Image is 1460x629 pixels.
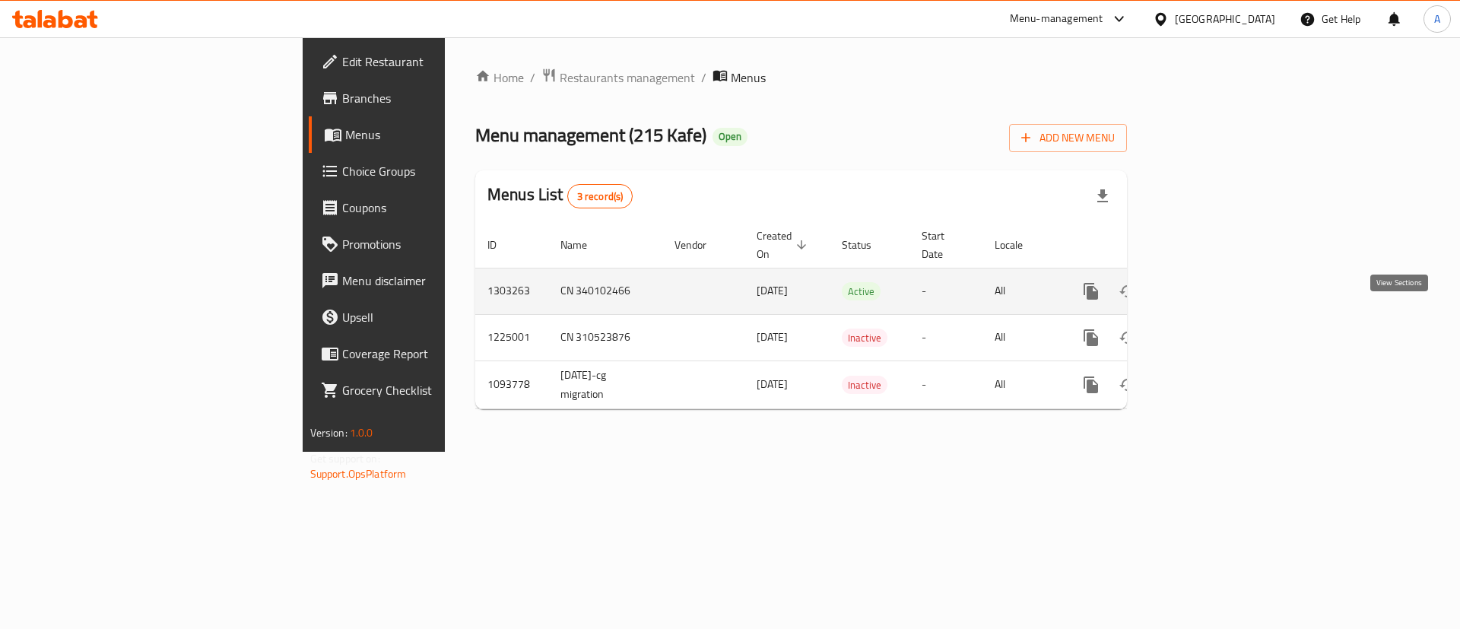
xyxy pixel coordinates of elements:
span: Branches [342,89,535,107]
span: Restaurants management [560,68,695,87]
span: Choice Groups [342,162,535,180]
td: All [982,268,1061,314]
li: / [701,68,706,87]
button: Add New Menu [1009,124,1127,152]
span: Menu disclaimer [342,272,535,290]
a: Support.OpsPlatform [310,464,407,484]
span: 1.0.0 [350,423,373,443]
td: All [982,361,1061,408]
td: CN 340102466 [548,268,662,314]
span: [DATE] [757,374,788,394]
button: more [1073,273,1109,310]
span: A [1434,11,1440,27]
span: Promotions [342,235,535,253]
a: Restaurants management [541,68,695,87]
button: Change Status [1109,319,1146,356]
span: Open [713,130,747,143]
span: Start Date [922,227,964,263]
span: Coupons [342,199,535,217]
span: Add New Menu [1021,129,1115,148]
a: Coupons [309,189,547,226]
span: Version: [310,423,348,443]
div: Total records count [567,184,633,208]
div: Open [713,128,747,146]
div: [GEOGRAPHIC_DATA] [1175,11,1275,27]
td: - [909,268,982,314]
a: Branches [309,80,547,116]
span: Menus [345,125,535,144]
span: Active [842,283,881,300]
div: Export file [1084,178,1121,214]
span: Inactive [842,376,887,394]
span: Coverage Report [342,345,535,363]
a: Menu disclaimer [309,262,547,299]
span: Upsell [342,308,535,326]
span: ID [487,236,516,254]
td: All [982,314,1061,361]
h2: Menus List [487,183,633,208]
span: Grocery Checklist [342,381,535,399]
table: enhanced table [475,222,1231,409]
span: [DATE] [757,327,788,347]
div: Menu-management [1010,10,1103,28]
span: Get support on: [310,449,380,469]
button: more [1073,367,1109,403]
span: 3 record(s) [568,189,633,204]
span: Menu management ( 215 Kafe ) [475,118,706,152]
a: Grocery Checklist [309,372,547,408]
a: Upsell [309,299,547,335]
th: Actions [1061,222,1231,268]
a: Menus [309,116,547,153]
span: Locale [995,236,1043,254]
nav: breadcrumb [475,68,1127,87]
td: [DATE]-cg migration [548,361,662,408]
a: Promotions [309,226,547,262]
span: Status [842,236,891,254]
span: Name [560,236,607,254]
a: Edit Restaurant [309,43,547,80]
span: Created On [757,227,811,263]
span: Menus [731,68,766,87]
a: Choice Groups [309,153,547,189]
span: [DATE] [757,281,788,300]
button: more [1073,319,1109,356]
td: - [909,314,982,361]
span: Edit Restaurant [342,52,535,71]
td: CN 310523876 [548,314,662,361]
div: Active [842,282,881,300]
td: - [909,361,982,408]
span: Inactive [842,329,887,347]
span: Vendor [674,236,726,254]
button: Change Status [1109,273,1146,310]
a: Coverage Report [309,335,547,372]
button: Change Status [1109,367,1146,403]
